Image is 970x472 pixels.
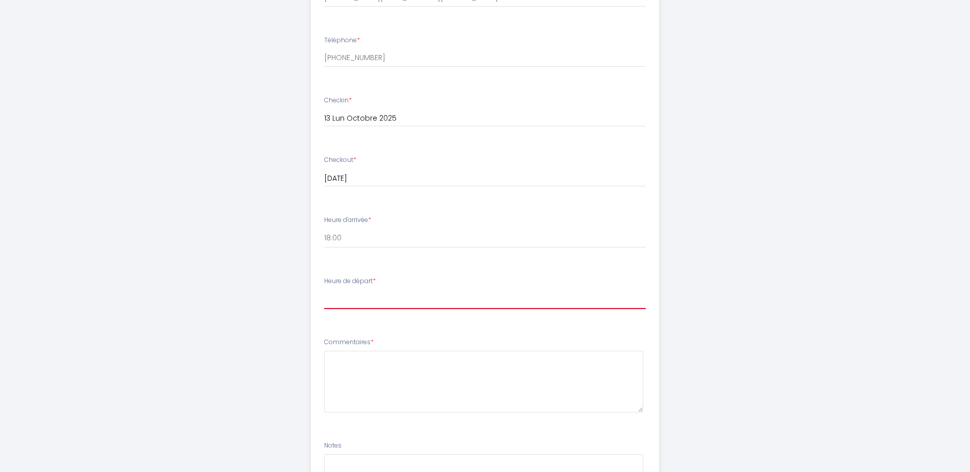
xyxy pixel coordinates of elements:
[324,155,356,165] label: Checkout
[324,276,376,286] label: Heure de départ
[324,441,342,451] label: Notes
[324,96,352,105] label: Checkin
[324,215,371,225] label: Heure d'arrivée
[324,338,374,347] label: Commentaires
[324,36,360,45] label: Téléphone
